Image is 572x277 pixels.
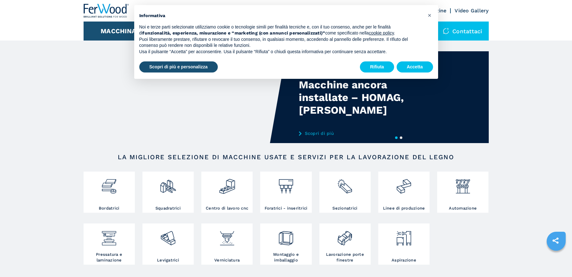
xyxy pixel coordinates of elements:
[369,30,394,35] a: cookie policy
[99,205,120,211] h3: Bordatrici
[85,252,133,263] h3: Pressatura e laminazione
[155,205,181,211] h3: Squadratrici
[437,22,489,41] div: Contattaci
[319,172,371,213] a: Sezionatrici
[336,225,353,247] img: lavorazione_porte_finestre_2.png
[157,257,179,263] h3: Levigatrici
[395,225,412,247] img: aspirazione_1.png
[101,27,143,35] button: Macchinari
[219,173,236,195] img: centro_di_lavoro_cnc_2.png
[201,172,253,213] a: Centro di lavoro cnc
[139,61,218,73] button: Scopri di più e personalizza
[425,10,435,20] button: Chiudi questa informativa
[278,173,294,195] img: foratrici_inseritrici_2.png
[548,233,563,249] a: sharethis
[455,8,488,14] a: Video Gallery
[84,4,129,18] img: Ferwood
[321,252,369,263] h3: Lavorazione porte finestre
[378,172,430,213] a: Linee di produzione
[262,252,310,263] h3: Montaggio e imballaggio
[214,257,240,263] h3: Verniciatura
[299,131,423,136] a: Scopri di più
[139,36,423,49] p: Puoi liberamente prestare, rifiutare o revocare il tuo consenso, in qualsiasi momento, accedendo ...
[383,205,425,211] h3: Linee di produzione
[378,223,430,265] a: Aspirazione
[428,11,431,19] span: ×
[319,223,371,265] a: Lavorazione porte finestre
[260,223,311,265] a: Montaggio e imballaggio
[455,173,471,195] img: automazione.png
[139,13,423,19] h2: Informativa
[139,24,423,36] p: Noi e terze parti selezionate utilizziamo cookie o tecnologie simili per finalità tecniche e, con...
[395,173,412,195] img: linee_di_produzione_2.png
[260,172,311,213] a: Foratrici - inseritrici
[397,61,433,73] button: Accetta
[206,205,248,211] h3: Centro di lavoro cnc
[160,225,176,247] img: levigatrici_2.png
[142,30,325,35] strong: funzionalità, esperienza, misurazione e “marketing (con annunci personalizzati)”
[219,225,236,247] img: verniciatura_1.png
[101,225,117,247] img: pressa-strettoia.png
[449,205,477,211] h3: Automazione
[400,136,402,139] button: 2
[437,172,488,213] a: Automazione
[336,173,353,195] img: sezionatrici_2.png
[160,173,176,195] img: squadratrici_2.png
[142,223,194,265] a: Levigatrici
[142,172,194,213] a: Squadratrici
[84,172,135,213] a: Bordatrici
[392,257,416,263] h3: Aspirazione
[278,225,294,247] img: montaggio_imballaggio_2.png
[101,173,117,195] img: bordatrici_1.png
[360,61,394,73] button: Rifiuta
[139,49,423,55] p: Usa il pulsante “Accetta” per acconsentire. Usa il pulsante “Rifiuta” o chiudi questa informativa...
[84,223,135,265] a: Pressatura e laminazione
[265,205,308,211] h3: Foratrici - inseritrici
[332,205,357,211] h3: Sezionatrici
[395,136,398,139] button: 1
[443,28,449,34] img: Contattaci
[201,223,253,265] a: Verniciatura
[84,51,286,143] video: Your browser does not support the video tag.
[104,153,468,161] h2: LA MIGLIORE SELEZIONE DI MACCHINE USATE E SERVIZI PER LA LAVORAZIONE DEL LEGNO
